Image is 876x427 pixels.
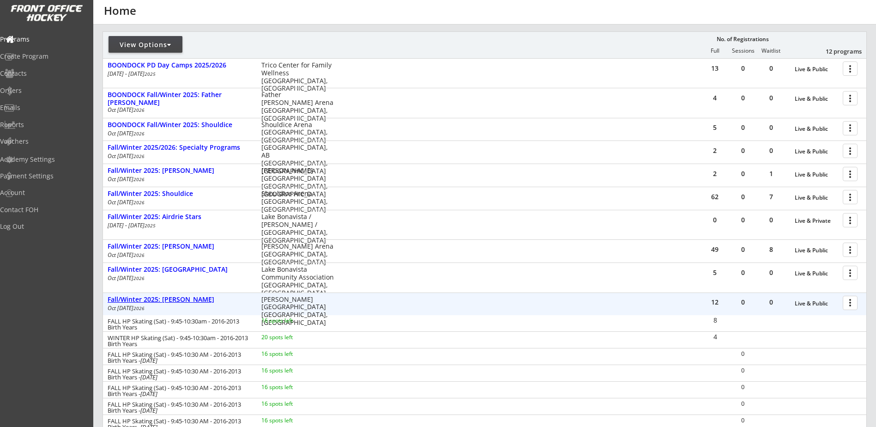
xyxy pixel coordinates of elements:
[108,153,249,159] div: Oct [DATE]
[795,96,838,102] div: Live & Public
[701,147,729,154] div: 2
[843,213,858,227] button: more_vert
[108,243,252,250] div: Fall/Winter 2025: [PERSON_NAME]
[108,107,249,113] div: Oct [DATE]
[729,65,757,72] div: 0
[795,247,838,254] div: Live & Public
[701,334,729,340] div: 4
[108,91,252,107] div: BOONDOCK Fall/Winter 2025: Father [PERSON_NAME]
[729,401,756,407] div: 0
[795,218,838,224] div: Live & Private
[701,95,729,101] div: 4
[108,200,249,205] div: Oct [DATE]
[843,61,858,76] button: more_vert
[795,300,838,307] div: Live & Public
[108,213,252,221] div: Fall/Winter 2025: Airdrie Stars
[108,177,249,182] div: Oct [DATE]
[729,217,757,223] div: 0
[843,266,858,280] button: more_vert
[261,384,321,390] div: 16 spots left
[795,126,838,132] div: Live & Public
[108,223,249,228] div: [DATE] - [DATE]
[757,124,785,131] div: 0
[108,190,252,198] div: Fall/Winter 2025: Shouldice
[843,296,858,310] button: more_vert
[757,217,785,223] div: 0
[843,144,858,158] button: more_vert
[729,269,757,276] div: 0
[729,48,757,54] div: Sessions
[145,222,156,229] em: 2025
[261,91,334,122] div: Father [PERSON_NAME] Arena [GEOGRAPHIC_DATA], [GEOGRAPHIC_DATA]
[795,148,838,155] div: Live & Public
[757,299,785,305] div: 0
[145,71,156,77] em: 2025
[108,318,249,330] div: FALL HP Skating (Sat) - 9:45-10:30am - 2016-2013 Birth Years
[729,384,756,390] div: 0
[108,275,249,281] div: Oct [DATE]
[108,61,252,69] div: BOONDOCK PD Day Camps 2025/2026
[729,417,756,423] div: 0
[108,131,249,136] div: Oct [DATE]
[133,153,145,159] em: 2026
[701,124,729,131] div: 5
[757,269,785,276] div: 0
[133,252,145,258] em: 2026
[108,335,249,347] div: WINTER HP Skating (Sat) - 9:45-10:30am - 2016-2013 Birth Years
[261,351,321,357] div: 16 spots left
[729,124,757,131] div: 0
[108,71,249,77] div: [DATE] - [DATE]
[108,266,252,274] div: Fall/Winter 2025: [GEOGRAPHIC_DATA]
[729,351,756,357] div: 0
[108,352,249,364] div: FALL HP Skating (Sat) - 9:45-10:30 AM - 2016-2013 Birth Years -
[757,246,785,253] div: 8
[108,296,252,304] div: Fall/Winter 2025: [PERSON_NAME]
[133,130,145,137] em: 2026
[729,246,757,253] div: 0
[701,269,729,276] div: 5
[108,167,252,175] div: Fall/Winter 2025: [PERSON_NAME]
[261,121,334,144] div: Shouldice Arena [GEOGRAPHIC_DATA], [GEOGRAPHIC_DATA]
[843,243,858,257] button: more_vert
[133,107,145,113] em: 2026
[140,406,157,415] em: [DATE]
[261,144,334,175] div: [GEOGRAPHIC_DATA], AB [GEOGRAPHIC_DATA], [GEOGRAPHIC_DATA]
[729,95,757,101] div: 0
[701,299,729,305] div: 12
[133,275,145,281] em: 2026
[140,356,157,365] em: [DATE]
[729,299,757,305] div: 0
[108,402,249,414] div: FALL HP Skating (Sat) - 9:45-10:30 AM - 2016-2013 Birth Years -
[843,91,858,105] button: more_vert
[108,305,249,311] div: Oct [DATE]
[261,61,334,92] div: Trico Center for Family Wellness [GEOGRAPHIC_DATA], [GEOGRAPHIC_DATA]
[701,65,729,72] div: 13
[133,305,145,311] em: 2026
[757,48,785,54] div: Waitlist
[701,171,729,177] div: 2
[729,147,757,154] div: 0
[714,36,771,43] div: No. of Registrations
[814,47,862,55] div: 12 programs
[261,368,321,373] div: 16 spots left
[795,66,838,73] div: Live & Public
[795,270,838,277] div: Live & Public
[795,195,838,201] div: Live & Public
[108,121,252,129] div: BOONDOCK Fall/Winter 2025: Shouldice
[701,317,729,323] div: 8
[261,266,334,297] div: Lake Bonavista Community Association [GEOGRAPHIC_DATA], [GEOGRAPHIC_DATA]
[843,167,858,181] button: more_vert
[795,171,838,178] div: Live & Public
[261,167,334,198] div: [PERSON_NAME][GEOGRAPHIC_DATA] [GEOGRAPHIC_DATA], [GEOGRAPHIC_DATA]
[140,390,157,398] em: [DATE]
[108,252,249,258] div: Oct [DATE]
[261,243,334,266] div: [PERSON_NAME] Arena [GEOGRAPHIC_DATA], [GEOGRAPHIC_DATA]
[133,176,145,183] em: 2026
[261,296,334,327] div: [PERSON_NAME][GEOGRAPHIC_DATA] [GEOGRAPHIC_DATA], [GEOGRAPHIC_DATA]
[261,401,321,407] div: 16 spots left
[140,373,157,381] em: [DATE]
[757,65,785,72] div: 0
[701,48,729,54] div: Full
[757,171,785,177] div: 1
[843,121,858,135] button: more_vert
